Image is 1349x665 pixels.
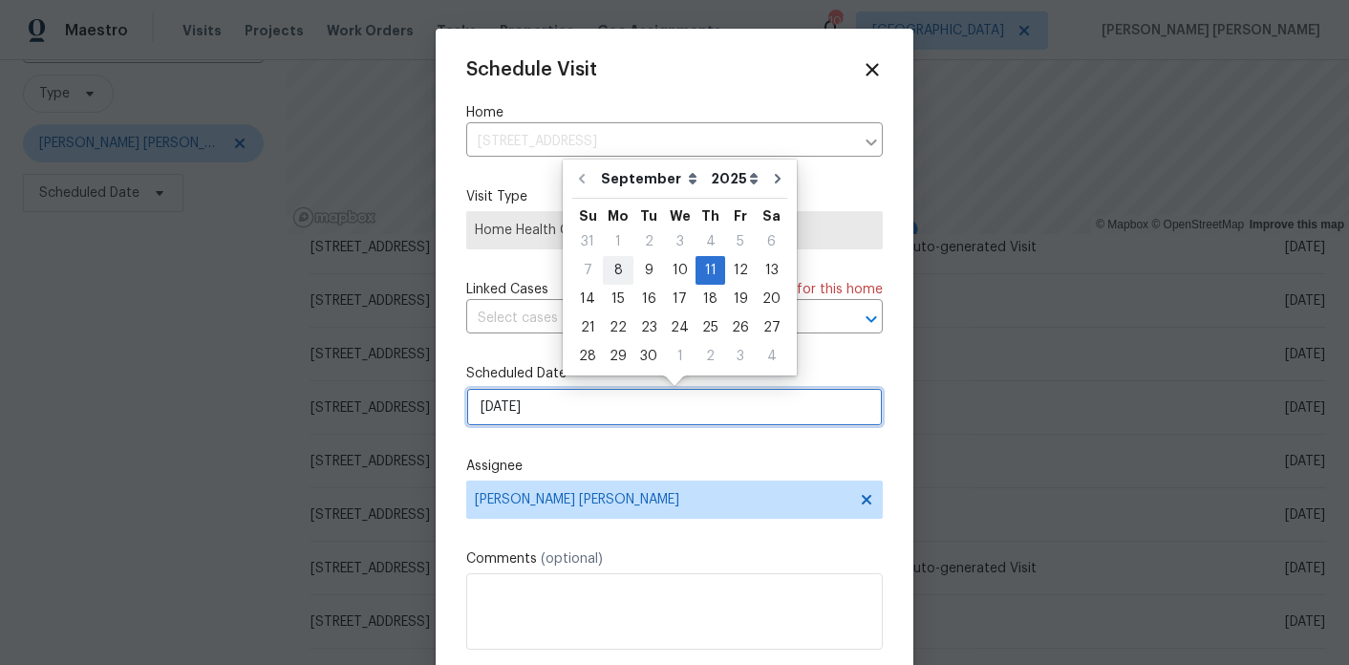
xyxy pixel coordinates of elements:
[603,314,633,341] div: 22
[572,285,603,313] div: Sun Sep 14 2025
[633,257,664,284] div: 9
[608,209,629,223] abbr: Monday
[572,227,603,256] div: Sun Aug 31 2025
[664,285,696,313] div: Wed Sep 17 2025
[696,285,725,313] div: Thu Sep 18 2025
[706,164,763,193] select: Year
[579,209,597,223] abbr: Sunday
[725,286,756,312] div: 19
[572,313,603,342] div: Sun Sep 21 2025
[466,60,597,79] span: Schedule Visit
[466,364,883,383] label: Scheduled Date
[696,227,725,256] div: Thu Sep 04 2025
[633,285,664,313] div: Tue Sep 16 2025
[466,280,548,299] span: Linked Cases
[664,343,696,370] div: 1
[756,343,787,370] div: 4
[756,256,787,285] div: Sat Sep 13 2025
[664,314,696,341] div: 24
[603,343,633,370] div: 29
[633,314,664,341] div: 23
[603,342,633,371] div: Mon Sep 29 2025
[725,342,756,371] div: Fri Oct 03 2025
[603,257,633,284] div: 8
[664,256,696,285] div: Wed Sep 10 2025
[466,549,883,568] label: Comments
[756,257,787,284] div: 13
[696,257,725,284] div: 11
[756,342,787,371] div: Sat Oct 04 2025
[596,164,706,193] select: Month
[603,285,633,313] div: Mon Sep 15 2025
[725,227,756,256] div: Fri Sep 05 2025
[603,227,633,256] div: Mon Sep 01 2025
[725,256,756,285] div: Fri Sep 12 2025
[670,209,691,223] abbr: Wednesday
[756,314,787,341] div: 27
[466,187,883,206] label: Visit Type
[633,313,664,342] div: Tue Sep 23 2025
[466,457,883,476] label: Assignee
[567,160,596,198] button: Go to previous month
[756,285,787,313] div: Sat Sep 20 2025
[696,228,725,255] div: 4
[603,228,633,255] div: 1
[640,209,657,223] abbr: Tuesday
[466,127,854,157] input: Enter in an address
[572,343,603,370] div: 28
[541,552,603,566] span: (optional)
[664,257,696,284] div: 10
[696,286,725,312] div: 18
[633,228,664,255] div: 2
[664,227,696,256] div: Wed Sep 03 2025
[664,313,696,342] div: Wed Sep 24 2025
[725,257,756,284] div: 12
[572,286,603,312] div: 14
[633,227,664,256] div: Tue Sep 02 2025
[858,306,885,332] button: Open
[696,343,725,370] div: 2
[466,103,883,122] label: Home
[572,257,603,284] div: 7
[756,228,787,255] div: 6
[664,286,696,312] div: 17
[572,256,603,285] div: Sun Sep 07 2025
[603,313,633,342] div: Mon Sep 22 2025
[725,314,756,341] div: 26
[603,256,633,285] div: Mon Sep 08 2025
[572,342,603,371] div: Sun Sep 28 2025
[572,228,603,255] div: 31
[633,343,664,370] div: 30
[862,59,883,80] span: Close
[664,342,696,371] div: Wed Oct 01 2025
[664,228,696,255] div: 3
[725,313,756,342] div: Fri Sep 26 2025
[756,313,787,342] div: Sat Sep 27 2025
[633,286,664,312] div: 16
[475,492,849,507] span: [PERSON_NAME] [PERSON_NAME]
[725,228,756,255] div: 5
[475,221,874,240] span: Home Health Checkup
[603,286,633,312] div: 15
[701,209,719,223] abbr: Thursday
[572,314,603,341] div: 21
[633,256,664,285] div: Tue Sep 09 2025
[756,227,787,256] div: Sat Sep 06 2025
[763,160,792,198] button: Go to next month
[696,313,725,342] div: Thu Sep 25 2025
[633,342,664,371] div: Tue Sep 30 2025
[725,285,756,313] div: Fri Sep 19 2025
[734,209,747,223] abbr: Friday
[466,304,829,333] input: Select cases
[696,314,725,341] div: 25
[696,256,725,285] div: Thu Sep 11 2025
[466,388,883,426] input: M/D/YYYY
[725,343,756,370] div: 3
[696,342,725,371] div: Thu Oct 02 2025
[762,209,781,223] abbr: Saturday
[756,286,787,312] div: 20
